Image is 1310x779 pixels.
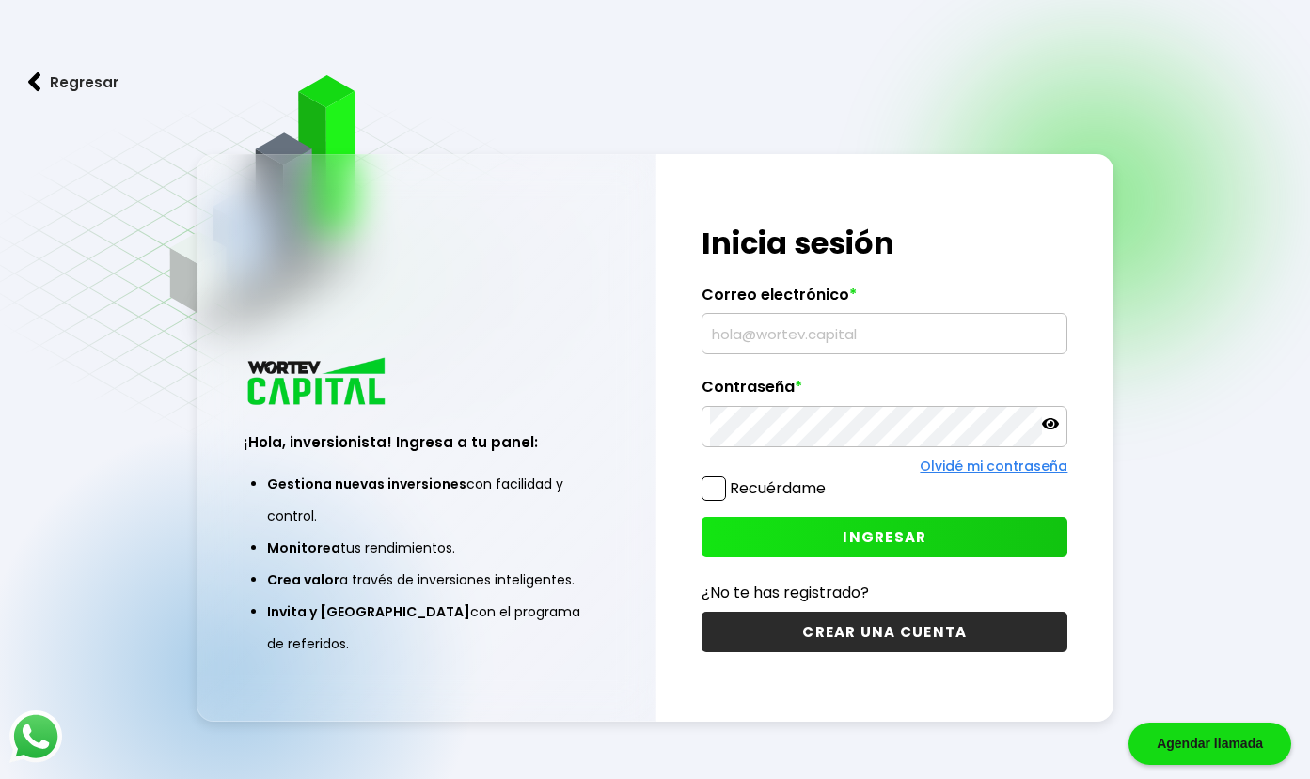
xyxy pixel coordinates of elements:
li: tus rendimientos. [267,532,586,564]
span: Invita y [GEOGRAPHIC_DATA] [267,602,470,621]
a: Olvidé mi contraseña [920,457,1067,475]
label: Contraseña [702,378,1067,406]
span: Gestiona nuevas inversiones [267,475,466,493]
a: ¿No te has registrado?CREAR UNA CUENTA [702,581,1067,652]
input: hola@wortev.capital [710,314,1059,353]
label: Correo electrónico [702,286,1067,314]
button: CREAR UNA CUENTA [702,612,1067,652]
h3: ¡Hola, inversionista! Ingresa a tu panel: [244,431,609,453]
img: logos_whatsapp-icon.242b2217.svg [9,710,62,763]
img: logo_wortev_capital [244,355,392,411]
img: flecha izquierda [28,72,41,92]
button: INGRESAR [702,517,1067,557]
li: con el programa de referidos. [267,596,586,660]
div: Agendar llamada [1128,723,1291,765]
label: Recuérdame [730,477,826,499]
span: Monitorea [267,538,340,557]
span: Crea valor [267,570,339,589]
span: INGRESAR [843,527,926,547]
li: con facilidad y control. [267,468,586,532]
p: ¿No te has registrado? [702,581,1067,604]
h1: Inicia sesión [702,221,1067,266]
li: a través de inversiones inteligentes. [267,564,586,596]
